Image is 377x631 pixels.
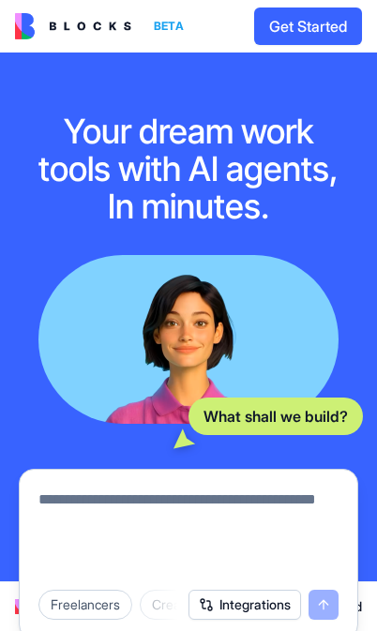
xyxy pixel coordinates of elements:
img: logo [15,599,82,614]
div: What shall we build? [188,398,363,435]
img: logo [15,13,131,39]
div: Creators [140,590,215,620]
button: Integrations [188,590,301,620]
h1: Your dream work tools with AI agents, In minutes. [30,113,347,225]
button: Get Started [254,8,362,45]
div: BETA [146,13,191,39]
div: Freelancers [38,590,132,620]
a: BETA [15,13,191,39]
